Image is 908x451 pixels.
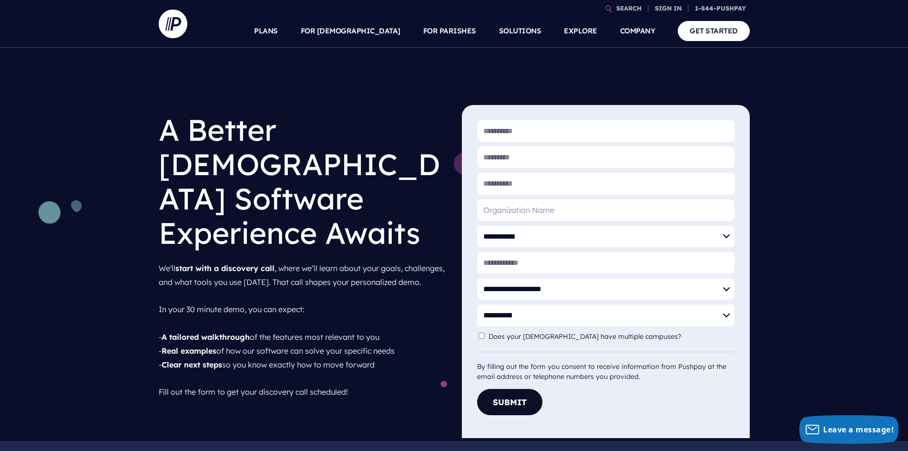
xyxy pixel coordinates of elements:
[489,333,686,341] label: Does your [DEMOGRAPHIC_DATA] have multiple campuses?
[564,14,597,48] a: EXPLORE
[799,415,898,444] button: Leave a message!
[477,352,735,382] div: By filling out the form you consent to receive information from Pushpay at the email address or t...
[175,263,275,273] strong: start with a discovery call
[301,14,400,48] a: FOR [DEMOGRAPHIC_DATA]
[162,360,222,369] strong: Clear next steps
[162,332,250,342] strong: A tailored walkthrough
[477,199,735,221] input: Organization Name
[162,346,216,356] strong: Real examples
[254,14,278,48] a: PLANS
[477,389,542,415] button: Submit
[678,21,750,41] a: GET STARTED
[423,14,476,48] a: FOR PARISHES
[620,14,655,48] a: COMPANY
[823,424,894,435] span: Leave a message!
[159,105,447,258] h1: A Better [DEMOGRAPHIC_DATA] Software Experience Awaits
[159,258,447,403] p: We'll , where we’ll learn about your goals, challenges, and what tools you use [DATE]. That call ...
[499,14,541,48] a: SOLUTIONS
